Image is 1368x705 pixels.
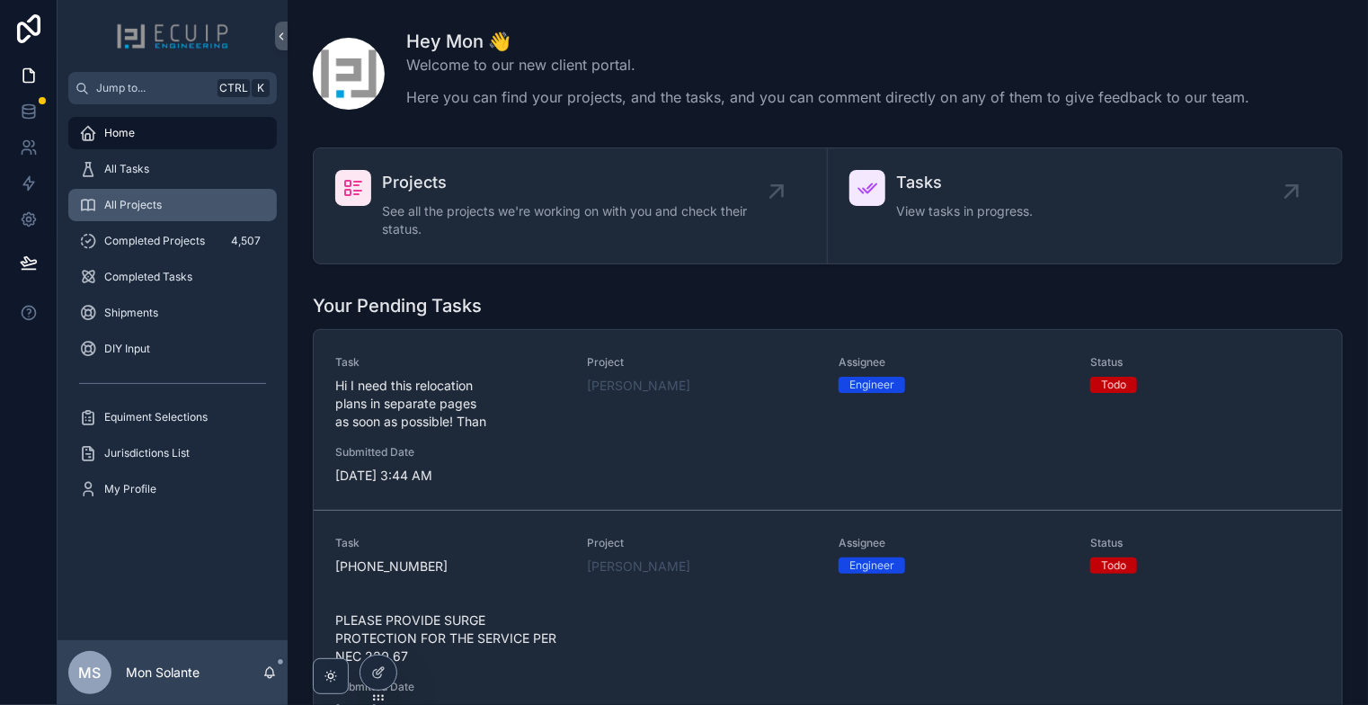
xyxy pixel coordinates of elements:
[79,662,102,683] span: MS
[104,342,150,356] span: DIY Input
[335,445,565,460] span: Submitted Date
[253,81,268,95] span: K
[587,536,817,550] span: Project
[828,148,1342,263] a: TasksView tasks in progress.
[68,401,277,433] a: Equiment Selections
[587,377,690,395] a: [PERSON_NAME]
[839,355,1069,370] span: Assignee
[126,664,200,682] p: Mon Solante
[1101,558,1126,574] div: Todo
[406,86,1249,108] p: Here you can find your projects, and the tasks, and you can comment directly on any of them to gi...
[896,170,1033,195] span: Tasks
[1101,377,1126,393] div: Todo
[104,270,192,284] span: Completed Tasks
[313,293,482,318] h1: Your Pending Tasks
[68,437,277,469] a: Jurisdictions List
[58,104,288,529] div: scrollable content
[68,333,277,365] a: DIY Input
[335,558,565,665] span: [PHONE_NUMBER] PLEASE PROVIDE SURGE PROTECTION FOR THE SERVICE PER NEC 230.67
[382,170,777,195] span: Projects
[104,410,208,424] span: Equiment Selections
[116,22,229,50] img: App logo
[68,72,277,104] button: Jump to...CtrlK
[587,355,817,370] span: Project
[96,81,210,95] span: Jump to...
[226,230,266,252] div: 4,507
[314,148,828,263] a: ProjectsSee all the projects we're working on with you and check their status.
[896,202,1033,220] span: View tasks in progress.
[104,446,190,460] span: Jurisdictions List
[335,536,565,550] span: Task
[104,126,135,140] span: Home
[68,189,277,221] a: All Projects
[587,558,690,576] a: [PERSON_NAME]
[849,377,894,393] div: Engineer
[335,355,565,370] span: Task
[68,225,277,257] a: Completed Projects4,507
[1090,536,1320,550] span: Status
[68,117,277,149] a: Home
[406,54,1249,76] p: Welcome to our new client portal.
[335,680,565,694] span: Submitted Date
[68,261,277,293] a: Completed Tasks
[68,153,277,185] a: All Tasks
[218,79,250,97] span: Ctrl
[104,482,156,496] span: My Profile
[104,162,149,176] span: All Tasks
[1090,355,1320,370] span: Status
[335,377,565,431] span: Hi I need this relocation plans in separate pages as soon as possible! Than
[839,536,1069,550] span: Assignee
[68,297,277,329] a: Shipments
[104,306,158,320] span: Shipments
[104,198,162,212] span: All Projects
[382,202,777,238] span: See all the projects we're working on with you and check their status.
[335,467,565,485] span: [DATE] 3:44 AM
[68,473,277,505] a: My Profile
[314,330,1342,511] a: TaskHi I need this relocation plans in separate pages as soon as possible! ThanProject[PERSON_NAM...
[104,234,205,248] span: Completed Projects
[406,29,1249,54] h1: Hey Mon 👋
[849,558,894,574] div: Engineer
